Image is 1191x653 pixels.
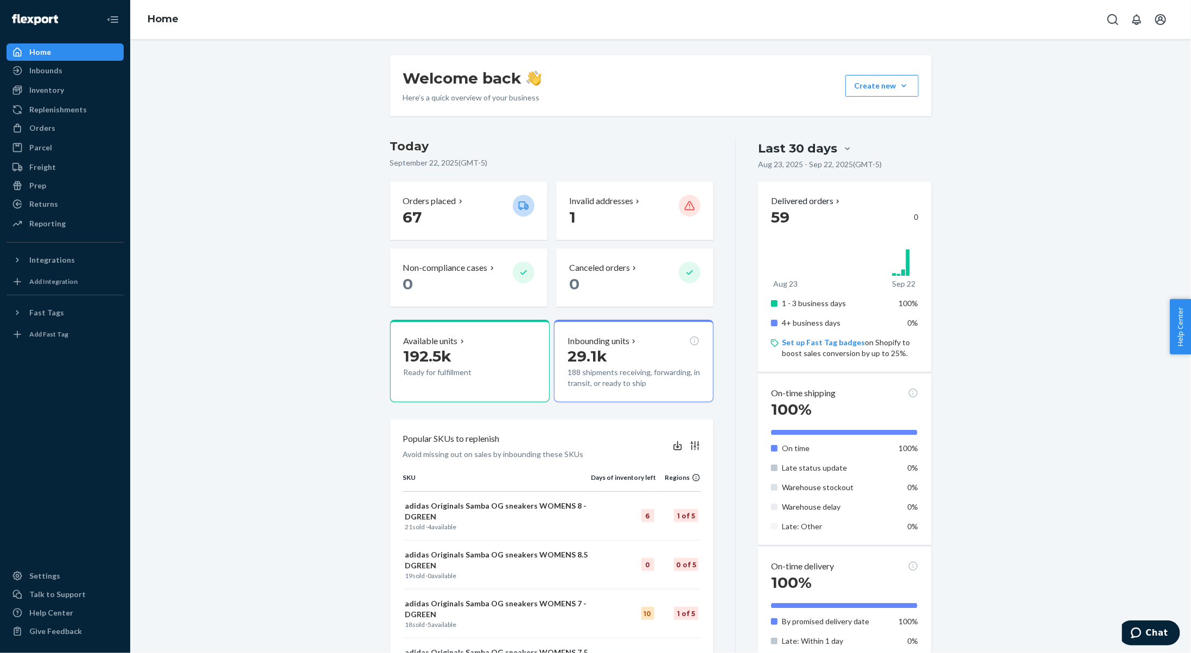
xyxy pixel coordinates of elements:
a: Help Center [7,604,124,622]
img: hand-wave emoji [526,71,542,86]
iframe: Opens a widget where you can chat to one of our agents [1122,620,1180,648]
div: Home [29,47,51,58]
p: On-time shipping [771,387,836,400]
div: Integrations [29,255,75,265]
div: Freight [29,162,56,173]
p: on Shopify to boost sales conversion by up to 25%. [782,337,918,359]
span: 0% [908,502,919,511]
button: Canceled orders 0 [556,249,714,307]
button: Help Center [1170,299,1191,354]
ol: breadcrumbs [139,4,187,35]
a: Inbounds [7,62,124,79]
p: Ready for fulfillment [404,367,504,378]
p: 4+ business days [782,318,889,328]
button: Open Search Box [1102,9,1124,30]
a: Returns [7,195,124,213]
p: Inbounding units [568,335,629,347]
a: Set up Fast Tag badges [782,338,865,347]
p: Warehouse delay [782,502,889,512]
button: Available units192.5kReady for fulfillment [390,320,550,402]
p: adidas Originals Samba OG sneakers WOMENS 8.5 DGREEN [405,549,589,571]
div: Talk to Support [29,589,86,600]
button: Close Navigation [102,9,124,30]
span: 100% [899,443,919,453]
span: 0% [908,318,919,327]
p: Aug 23, 2025 - Sep 22, 2025 ( GMT-5 ) [758,159,882,170]
span: 4 [428,523,432,531]
button: Inbounding units29.1k188 shipments receiving, forwarding, in transit, or ready to ship [554,320,714,402]
p: Late status update [782,462,889,473]
span: 1 [569,208,576,226]
p: September 22, 2025 ( GMT-5 ) [390,157,714,168]
span: 0% [908,463,919,472]
a: Settings [7,567,124,585]
a: Reporting [7,215,124,232]
h3: Today [390,138,714,155]
p: Orders placed [403,195,456,207]
th: SKU [403,473,591,491]
div: 0 [771,207,918,227]
p: adidas Originals Samba OG sneakers WOMENS 8 - DGREEN [405,500,589,522]
span: 19 [405,572,413,580]
p: On time [782,443,889,454]
span: 0% [908,636,919,645]
span: 21 [405,523,413,531]
p: Here’s a quick overview of your business [403,92,542,103]
div: Give Feedback [29,626,82,637]
span: 0% [908,522,919,531]
button: Integrations [7,251,124,269]
p: sold · available [405,522,589,531]
p: Avoid missing out on sales by inbounding these SKUs [403,449,584,460]
a: Replenishments [7,101,124,118]
div: Reporting [29,218,66,229]
button: Delivered orders [771,195,842,207]
div: 0 [641,558,654,571]
a: Parcel [7,139,124,156]
span: 59 [771,208,789,226]
button: Fast Tags [7,304,124,321]
p: By promised delivery date [782,616,889,627]
div: 0 of 5 [674,558,698,571]
span: 100% [771,400,812,419]
div: Add Fast Tag [29,329,68,339]
div: Help Center [29,607,73,618]
th: Days of inventory left [591,473,657,491]
a: Orders [7,119,124,137]
p: 1 - 3 business days [782,298,889,309]
img: Flexport logo [12,14,58,25]
div: Settings [29,570,60,581]
p: 188 shipments receiving, forwarding, in transit, or ready to ship [568,367,700,389]
p: Invalid addresses [569,195,633,207]
p: sold · available [405,620,589,629]
a: Add Fast Tag [7,326,124,343]
p: Non-compliance cases [403,262,488,274]
span: 0 [428,572,432,580]
span: 29.1k [568,347,607,365]
span: 0% [908,483,919,492]
h1: Welcome back [403,68,542,88]
div: Fast Tags [29,307,64,318]
span: 67 [403,208,422,226]
p: adidas Originals Samba OG sneakers WOMENS 7 - DGREEN [405,598,589,620]
p: Canceled orders [569,262,630,274]
button: Open account menu [1150,9,1171,30]
div: Orders [29,123,55,134]
button: Create new [845,75,919,97]
div: Parcel [29,142,52,153]
button: Invalid addresses 1 [556,182,714,240]
a: Prep [7,177,124,194]
span: 0 [403,275,413,293]
p: sold · available [405,571,589,580]
div: 1 of 5 [674,607,698,620]
p: Late: Within 1 day [782,636,889,646]
div: Inventory [29,85,64,96]
div: 6 [641,509,654,522]
button: Give Feedback [7,623,124,640]
div: Regions [657,473,701,482]
div: Last 30 days [758,140,837,157]
button: Orders placed 67 [390,182,547,240]
p: Warehouse stockout [782,482,889,493]
div: Replenishments [29,104,87,115]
